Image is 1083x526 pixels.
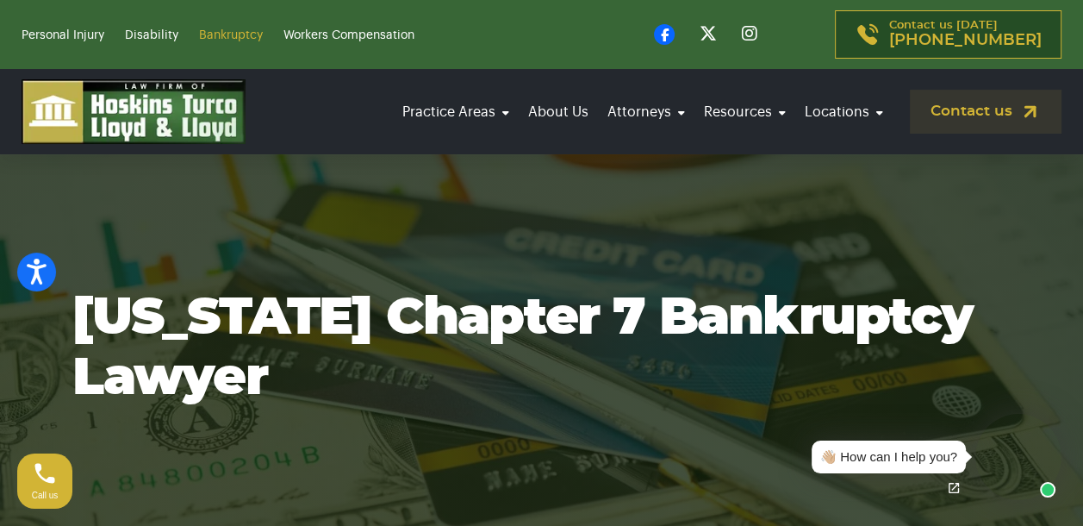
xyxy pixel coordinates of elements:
[889,32,1042,49] span: [PHONE_NUMBER]
[22,29,104,41] a: Personal Injury
[820,448,957,467] div: 👋🏼 How can I help you?
[32,491,59,500] span: Call us
[602,88,690,136] a: Attorneys
[910,90,1061,134] a: Contact us
[835,10,1061,59] a: Contact us [DATE][PHONE_NUMBER]
[800,88,888,136] a: Locations
[523,88,594,136] a: About Us
[72,288,1011,409] h1: [US_STATE] Chapter 7 Bankruptcy Lawyer
[199,29,263,41] a: Bankruptcy
[397,88,514,136] a: Practice Areas
[889,20,1042,49] p: Contact us [DATE]
[283,29,414,41] a: Workers Compensation
[22,79,246,144] img: logo
[125,29,178,41] a: Disability
[699,88,791,136] a: Resources
[936,470,972,506] a: Open chat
